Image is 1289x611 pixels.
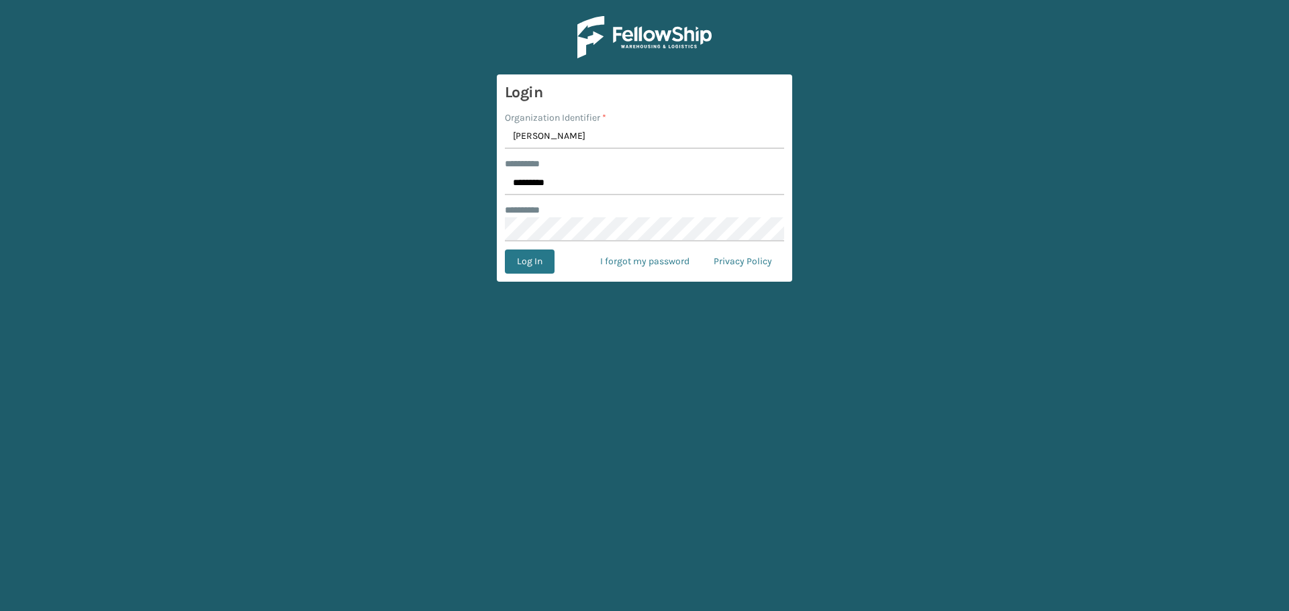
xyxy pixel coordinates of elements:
label: Organization Identifier [505,111,606,125]
a: I forgot my password [588,249,702,274]
img: Logo [577,16,712,58]
a: Privacy Policy [702,249,784,274]
h3: Login [505,82,784,103]
button: Log In [505,249,555,274]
